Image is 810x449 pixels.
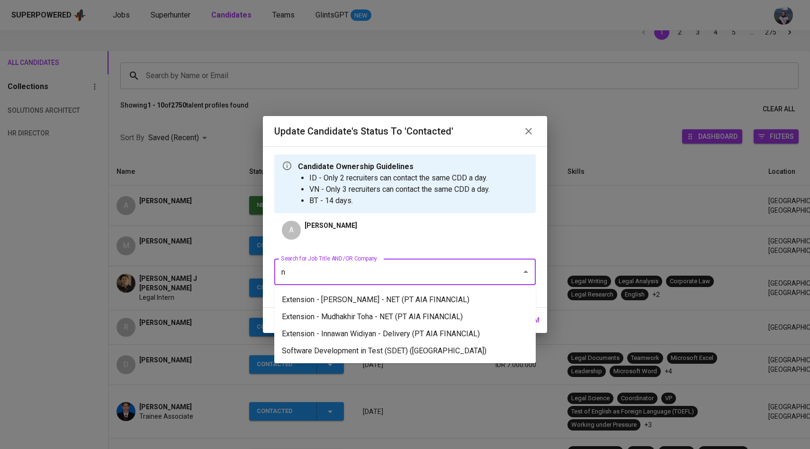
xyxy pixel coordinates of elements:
[309,172,490,184] li: ID - Only 2 recruiters can contact the same CDD a day.
[274,124,453,139] h6: Update Candidate's Status to 'Contacted'
[274,308,536,325] li: Extension - Mudhakhir Toha - NET (PT AIA FINANCIAL)
[274,342,536,359] li: Software Development in Test (SDET) ([GEOGRAPHIC_DATA])
[305,221,357,230] p: [PERSON_NAME]
[309,195,490,207] li: BT - 14 days.
[274,325,536,342] li: Extension - Innawan Widiyan - Delivery (PT AIA FINANCIAL)
[298,161,490,172] p: Candidate Ownership Guidelines
[282,221,301,240] div: A
[519,265,532,278] button: Close
[309,184,490,195] li: VN - Only 3 recruiters can contact the same CDD a day.
[274,291,536,308] li: Extension - [PERSON_NAME] - NET (PT AIA FINANCIAL)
